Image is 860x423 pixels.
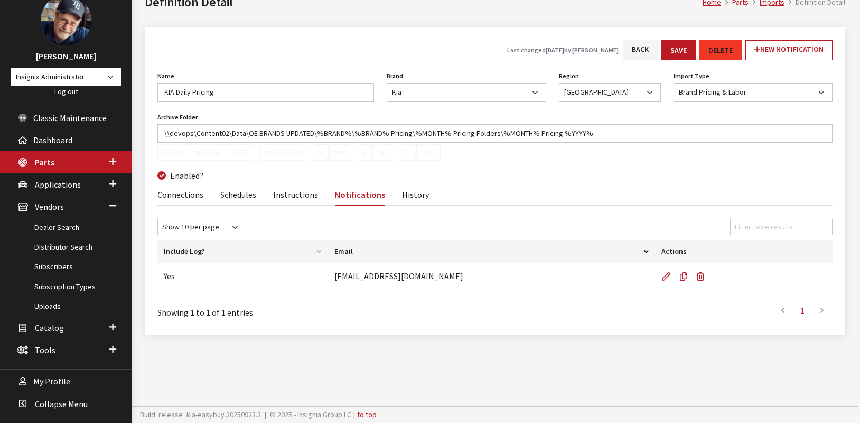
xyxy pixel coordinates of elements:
[699,40,742,60] button: Delete
[507,45,619,55] h5: Last changed by [PERSON_NAME]
[157,240,328,263] th: Include Log?: activate to sort column ascending
[35,323,64,333] span: Catalog
[33,135,72,145] span: Dashboard
[157,113,198,122] label: Archive Folder
[416,144,441,161] button: YYYY
[387,71,403,81] label: Brand
[793,300,812,321] a: 1
[227,144,253,161] button: User
[35,157,54,168] span: Parts
[54,87,78,96] a: Log out
[157,299,432,319] div: Showing 1 to 1 of 1 entries
[170,169,203,182] label: Enabled?
[623,40,658,60] a: Back
[259,144,307,161] button: MM.DD.YYYY
[745,40,833,60] a: New Notification
[220,183,256,205] a: Schedules
[265,410,266,419] span: |
[674,71,709,81] label: Import Type
[35,179,81,190] span: Applications
[157,71,174,81] label: Name
[675,263,692,290] a: Copy Notification
[191,144,225,161] button: Month
[357,144,371,161] button: D
[730,219,833,235] input: Filter table results
[353,410,355,419] span: |
[314,144,329,161] button: M
[398,144,415,161] button: YY
[335,183,385,206] a: Notifications
[328,263,656,290] td: [EMAIL_ADDRESS][DOMAIN_NAME]
[655,240,833,263] th: Actions
[328,240,656,263] th: Email: activate to sort column descending
[402,183,429,205] a: History
[330,144,350,161] button: MM
[692,263,713,290] button: Delete Notification
[273,183,318,205] a: Instructions
[35,345,55,355] span: Tools
[270,410,351,419] span: © 2025 - Insignia Group LC
[357,410,377,419] a: to top
[35,399,88,409] span: Collapse Menu
[33,376,70,387] span: My Profile
[559,71,579,81] label: Region
[372,144,391,161] button: DD
[164,271,175,281] span: Yes
[140,410,261,419] span: Build: release_kia-easybuy.20250923.3
[546,46,564,54] span: [DATE]
[661,263,675,290] a: Edit Notification
[157,144,189,161] button: Brand
[11,50,121,62] h3: [PERSON_NAME]
[35,202,64,213] span: Vendors
[661,40,696,60] button: Save
[33,113,107,123] span: Classic Maintenance
[157,183,203,205] a: Connections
